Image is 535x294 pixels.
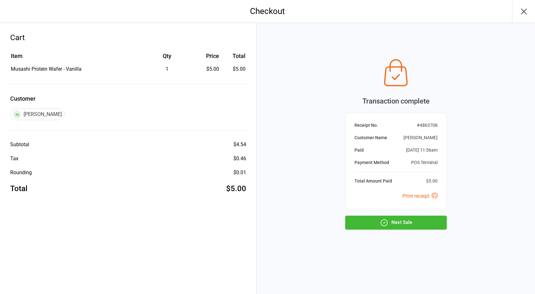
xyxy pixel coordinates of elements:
div: Rounding [10,169,32,176]
div: Customer Name [354,134,387,141]
div: Paid [354,147,364,154]
div: Tax [10,155,18,162]
button: Next Sale [345,216,447,230]
td: $5.00 [222,65,246,73]
div: # 4863708 [417,122,438,129]
div: Price [194,52,219,60]
span: Musashi Protein Wafer - Vanilla [11,66,82,72]
div: 1 [141,65,193,73]
div: $5.00 [226,183,246,194]
th: Item [11,52,140,65]
div: Total Amount Paid [354,178,392,184]
div: POS Terminal [411,159,438,166]
div: [PERSON_NAME] [403,134,438,141]
div: Subtotal [10,141,29,148]
div: Payment Method [354,159,389,166]
div: Cart [10,32,246,43]
div: Transaction complete [345,96,447,106]
div: $0.01 [233,169,246,176]
th: Total [222,52,246,65]
div: $5.00 [426,178,438,184]
div: Total [10,183,27,194]
div: $4.54 [233,141,246,148]
div: $0.46 [233,155,246,162]
div: Receipt No. [354,122,378,129]
div: [PERSON_NAME] [10,109,65,120]
div: $5.00 [194,65,219,73]
div: [DATE] 11:56am [406,147,438,154]
label: Customer [10,94,246,103]
th: Qty [141,52,193,65]
a: Print receipt [403,193,438,199]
